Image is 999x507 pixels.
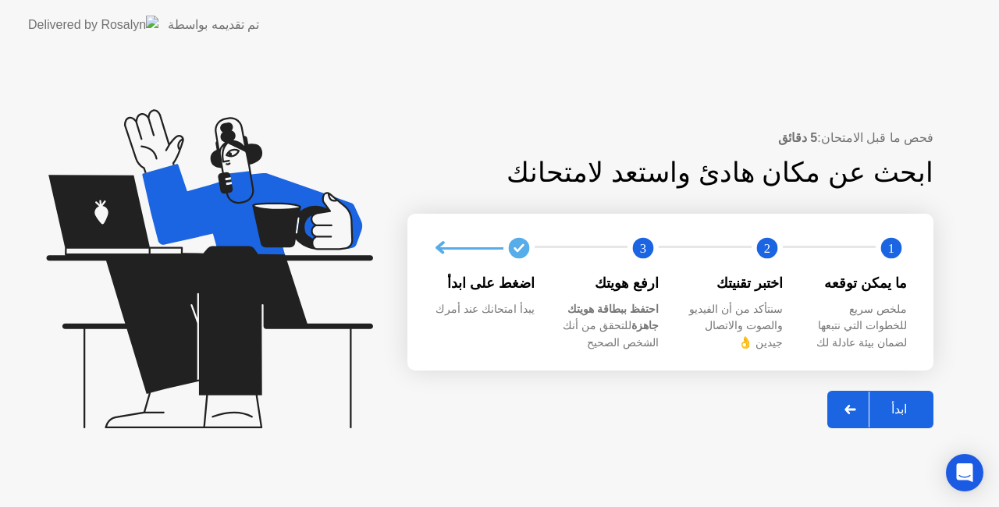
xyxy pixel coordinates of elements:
[407,129,933,147] div: فحص ما قبل الامتحان:
[888,241,894,256] text: 1
[567,303,659,332] b: احتفظ ببطاقة هويتك جاهزة
[168,16,259,34] div: تم تقديمه بواسطة
[827,391,933,428] button: ابدأ
[407,152,933,193] div: ابحث عن مكان هادئ واستعد لامتحانك
[764,241,770,256] text: 2
[436,273,535,293] div: اضغط على ابدأ
[946,454,983,491] div: Open Intercom Messenger
[436,301,535,318] div: يبدأ امتحانك عند أمرك
[28,16,158,34] img: Delivered by Rosalyn
[808,301,907,352] div: ملخص سريع للخطوات التي نتبعها لضمان بيئة عادلة لك
[640,241,646,256] text: 3
[684,301,783,352] div: سنتأكد من أن الفيديو والصوت والاتصال جيدين 👌
[560,301,659,352] div: للتحقق من أنك الشخص الصحيح
[684,273,783,293] div: اختبر تقنيتك
[778,131,817,144] b: 5 دقائق
[560,273,659,293] div: ارفع هويتك
[869,402,929,417] div: ابدأ
[808,273,907,293] div: ما يمكن توقعه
